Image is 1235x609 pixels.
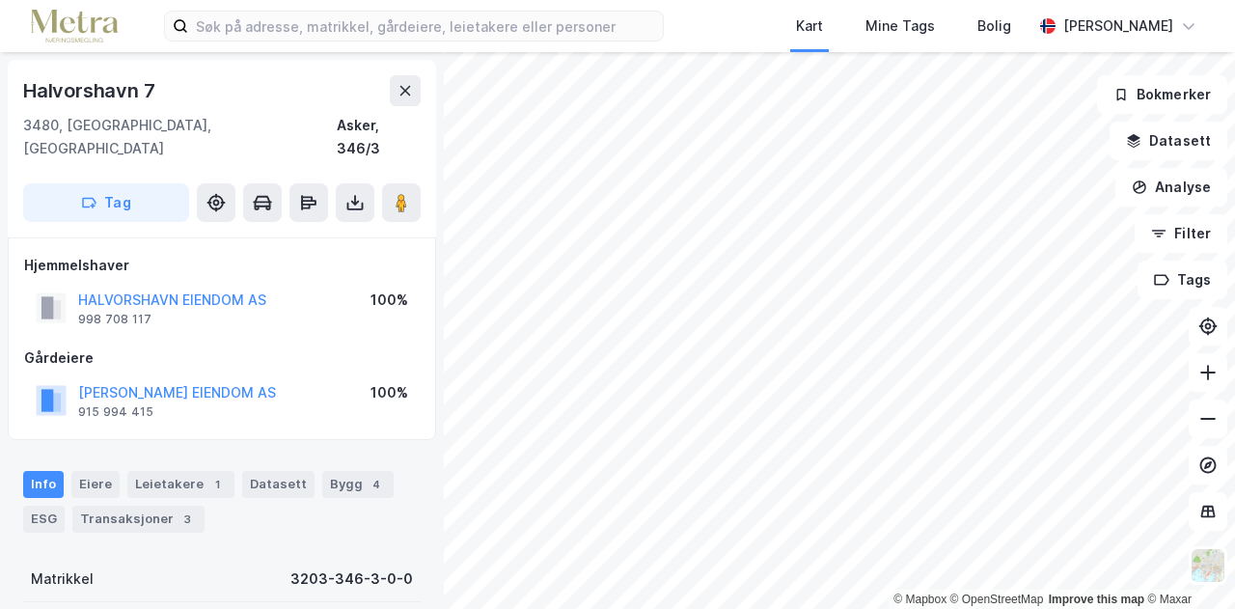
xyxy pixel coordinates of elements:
div: 3 [178,510,197,529]
a: Improve this map [1049,593,1144,606]
div: Info [23,471,64,498]
div: Transaksjoner [72,506,205,533]
div: [PERSON_NAME] [1063,14,1173,38]
div: Kontrollprogram for chat [1139,516,1235,609]
div: Hjemmelshaver [24,254,420,277]
div: 998 708 117 [78,312,151,327]
div: Halvorshavn 7 [23,75,158,106]
div: 1 [207,475,227,494]
div: 4 [367,475,386,494]
div: Kart [796,14,823,38]
button: Tag [23,183,189,222]
div: Gårdeiere [24,346,420,370]
button: Filter [1135,214,1227,253]
div: Bygg [322,471,394,498]
div: 915 994 415 [78,404,153,420]
input: Søk på adresse, matrikkel, gårdeiere, leietakere eller personer [188,12,663,41]
div: 100% [370,289,408,312]
img: metra-logo.256734c3b2bbffee19d4.png [31,10,118,43]
div: Mine Tags [865,14,935,38]
div: ESG [23,506,65,533]
div: Datasett [242,471,315,498]
div: Matrikkel [31,567,94,591]
div: Leietakere [127,471,234,498]
button: Bokmerker [1097,75,1227,114]
iframe: Chat Widget [1139,516,1235,609]
button: Tags [1138,261,1227,299]
a: Mapbox [893,593,947,606]
button: Datasett [1110,122,1227,160]
a: OpenStreetMap [950,593,1044,606]
button: Analyse [1115,168,1227,207]
div: 3480, [GEOGRAPHIC_DATA], [GEOGRAPHIC_DATA] [23,114,337,160]
div: Asker, 346/3 [337,114,421,160]
div: Eiere [71,471,120,498]
div: Bolig [977,14,1011,38]
div: 3203-346-3-0-0 [290,567,413,591]
div: 100% [370,381,408,404]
